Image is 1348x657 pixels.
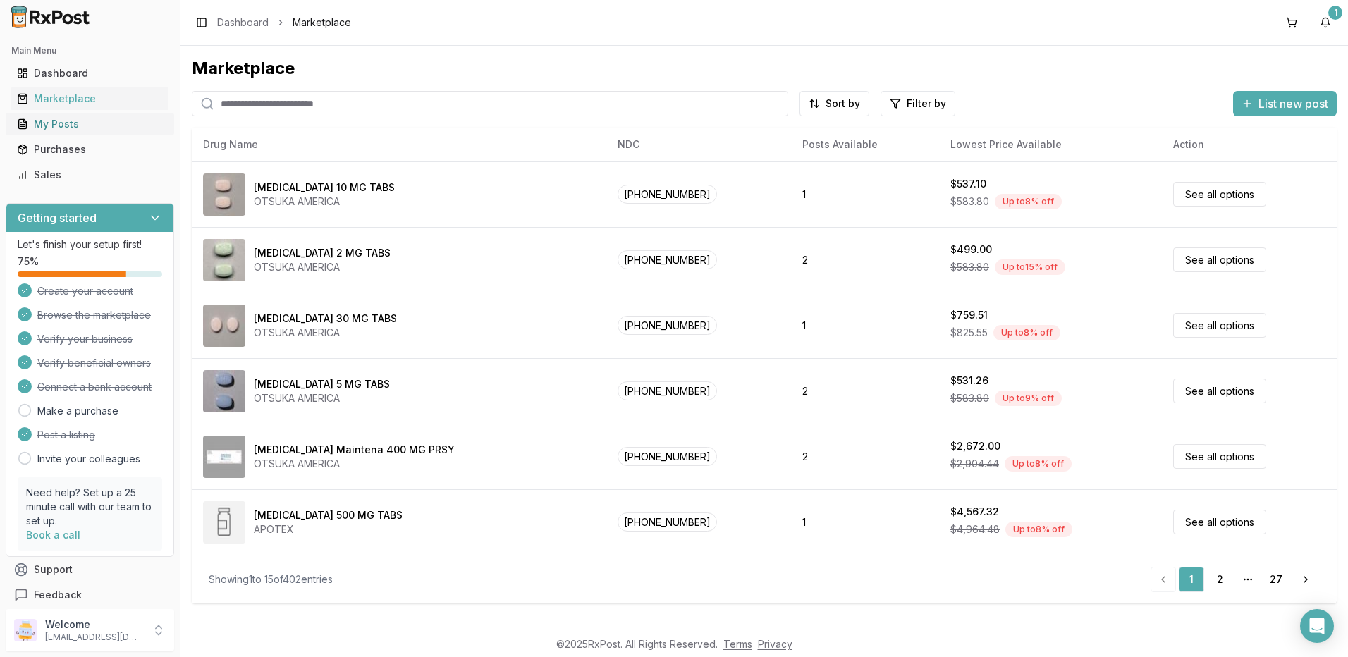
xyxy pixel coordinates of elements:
[1005,456,1072,472] div: Up to 8 % off
[6,164,174,186] button: Sales
[11,45,168,56] h2: Main Menu
[37,452,140,466] a: Invite your colleagues
[14,619,37,641] img: User avatar
[26,529,80,541] a: Book a call
[950,260,989,274] span: $583.80
[791,489,939,555] td: 1
[1328,6,1342,20] div: 1
[950,326,988,340] span: $825.55
[254,195,395,209] div: OTSUKA AMERICA
[939,128,1162,161] th: Lowest Price Available
[17,92,163,106] div: Marketplace
[1173,313,1266,338] a: See all options
[11,137,168,162] a: Purchases
[217,16,269,30] a: Dashboard
[1233,98,1337,112] a: List new post
[203,436,245,478] img: Abilify Maintena 400 MG PRSY
[1173,379,1266,403] a: See all options
[791,293,939,358] td: 1
[217,16,351,30] nav: breadcrumb
[6,87,174,110] button: Marketplace
[791,128,939,161] th: Posts Available
[34,588,82,602] span: Feedback
[203,239,245,281] img: Abilify 2 MG TABS
[826,97,860,111] span: Sort by
[6,113,174,135] button: My Posts
[606,128,791,161] th: NDC
[907,97,946,111] span: Filter by
[6,138,174,161] button: Purchases
[950,505,999,519] div: $4,567.32
[203,370,245,412] img: Abilify 5 MG TABS
[17,168,163,182] div: Sales
[881,91,955,116] button: Filter by
[254,326,397,340] div: OTSUKA AMERICA
[254,443,455,457] div: [MEDICAL_DATA] Maintena 400 MG PRSY
[950,177,986,191] div: $537.10
[37,308,151,322] span: Browse the marketplace
[723,638,752,650] a: Terms
[1173,247,1266,272] a: See all options
[1173,444,1266,469] a: See all options
[950,439,1000,453] div: $2,672.00
[17,142,163,156] div: Purchases
[791,424,939,489] td: 2
[1151,567,1320,592] nav: pagination
[254,457,455,471] div: OTSUKA AMERICA
[18,238,162,252] p: Let's finish your setup first!
[45,618,143,632] p: Welcome
[6,6,96,28] img: RxPost Logo
[192,128,606,161] th: Drug Name
[950,457,999,471] span: $2,904.44
[6,62,174,85] button: Dashboard
[6,557,174,582] button: Support
[950,308,988,322] div: $759.51
[254,312,397,326] div: [MEDICAL_DATA] 30 MG TABS
[254,377,390,391] div: [MEDICAL_DATA] 5 MG TABS
[799,91,869,116] button: Sort by
[11,111,168,137] a: My Posts
[618,250,717,269] span: [PHONE_NUMBER]
[17,66,163,80] div: Dashboard
[1263,567,1289,592] a: 27
[1314,11,1337,34] button: 1
[254,260,391,274] div: OTSUKA AMERICA
[618,381,717,400] span: [PHONE_NUMBER]
[26,486,154,528] p: Need help? Set up a 25 minute call with our team to set up.
[950,374,988,388] div: $531.26
[6,582,174,608] button: Feedback
[791,358,939,424] td: 2
[1207,567,1232,592] a: 2
[618,316,717,335] span: [PHONE_NUMBER]
[1162,128,1337,161] th: Action
[1173,510,1266,534] a: See all options
[37,428,95,442] span: Post a listing
[1292,567,1320,592] a: Go to next page
[950,242,992,257] div: $499.00
[203,501,245,544] img: Abiraterone Acetate 500 MG TABS
[203,305,245,347] img: Abilify 30 MG TABS
[18,254,39,269] span: 75 %
[37,332,133,346] span: Verify your business
[1258,95,1328,112] span: List new post
[995,391,1062,406] div: Up to 9 % off
[618,185,717,204] span: [PHONE_NUMBER]
[254,391,390,405] div: OTSUKA AMERICA
[995,194,1062,209] div: Up to 8 % off
[254,508,403,522] div: [MEDICAL_DATA] 500 MG TABS
[254,246,391,260] div: [MEDICAL_DATA] 2 MG TABS
[192,57,1337,80] div: Marketplace
[995,259,1065,275] div: Up to 15 % off
[618,447,717,466] span: [PHONE_NUMBER]
[37,356,151,370] span: Verify beneficial owners
[37,380,152,394] span: Connect a bank account
[18,209,97,226] h3: Getting started
[17,117,163,131] div: My Posts
[1005,522,1072,537] div: Up to 8 % off
[791,227,939,293] td: 2
[993,325,1060,340] div: Up to 8 % off
[791,161,939,227] td: 1
[254,180,395,195] div: [MEDICAL_DATA] 10 MG TABS
[209,572,333,587] div: Showing 1 to 15 of 402 entries
[758,638,792,650] a: Privacy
